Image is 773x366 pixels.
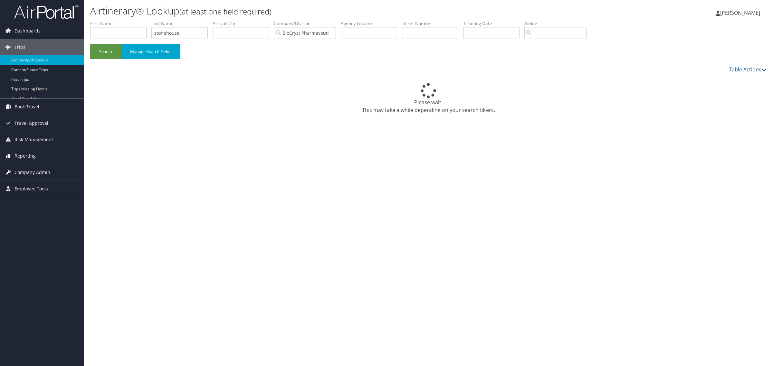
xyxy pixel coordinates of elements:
[720,9,760,16] span: [PERSON_NAME]
[402,20,463,27] label: Ticket Number
[463,20,524,27] label: Ticketing Date
[90,20,151,27] label: First Name
[274,20,341,27] label: Company/Division
[14,164,50,180] span: Company Admin
[90,83,767,114] div: Please wait. This may take a while depending on your search filters.
[14,115,48,131] span: Travel Approval
[14,4,79,19] img: airportal-logo.png
[90,4,541,18] h1: Airtinerary® Lookup
[729,66,767,73] a: Table Actions
[14,23,41,39] span: Dashboards
[179,6,272,17] small: (at least one field required)
[341,20,402,27] label: Agency Locator
[524,20,591,27] label: Airline
[121,44,180,59] button: Manage Search Fields
[213,20,274,27] label: Arrival City
[151,20,213,27] label: Last Name
[14,132,53,148] span: Risk Management
[90,44,121,59] button: Search
[716,3,767,23] a: [PERSON_NAME]
[14,99,39,115] span: Book Travel
[14,39,25,55] span: Trips
[14,181,48,197] span: Employee Tools
[14,148,36,164] span: Reporting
